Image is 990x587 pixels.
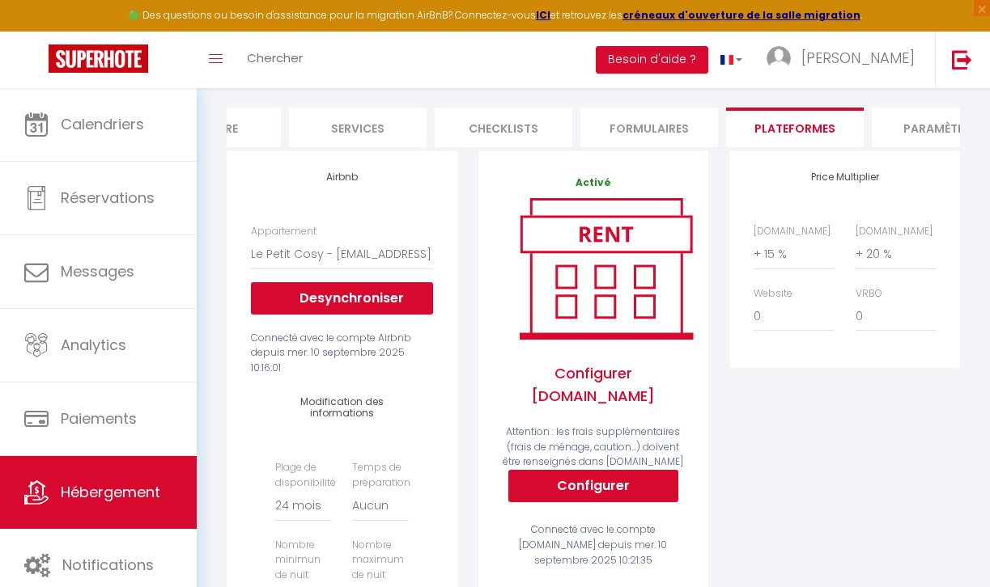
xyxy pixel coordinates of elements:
a: créneaux d'ouverture de la salle migration [622,8,860,22]
span: Notifications [62,555,154,575]
label: Temps de préparation [352,460,410,491]
a: ICI [536,8,550,22]
label: Website [754,286,792,302]
div: Connecté avec le compte [DOMAIN_NAME] depuis mer. 10 septembre 2025 10:21:35 [503,522,684,568]
li: Checklists [435,108,572,147]
h4: Airbnb [251,171,432,183]
label: Nombre maximum de nuit [352,538,408,584]
span: Hébergement [61,482,160,502]
label: VRBO [856,286,882,302]
span: Calendriers [61,114,144,134]
label: Plage de disponibilité [275,460,336,491]
img: Super Booking [49,44,148,73]
label: [DOMAIN_NAME] [754,224,831,239]
label: Appartement [251,224,317,239]
p: Activé [503,175,684,191]
h4: Modification des informations [275,396,408,420]
span: Attention : les frais supplémentaires (frais de ménage, caution...) doivent être renseignés dans ... [503,424,683,469]
label: [DOMAIN_NAME] [856,224,933,239]
li: Services [289,108,427,147]
span: Chercher [247,49,303,66]
img: logout [952,49,972,70]
span: Paiements [61,408,137,429]
a: Chercher [235,32,315,88]
label: Nombre minimun de nuit [275,538,331,584]
li: Plateformes [726,108,864,147]
li: Formulaires [580,108,718,147]
div: Connecté avec le compte Airbnb depuis mer. 10 septembre 2025 10:16:01 [251,331,432,377]
button: Ouvrir le widget de chat LiveChat [13,6,62,55]
span: [PERSON_NAME] [801,48,915,68]
h4: Price Multiplier [754,171,935,183]
img: ... [767,46,791,70]
span: Configurer [DOMAIN_NAME] [503,346,684,424]
span: Analytics [61,335,126,355]
span: Messages [61,261,134,281]
a: ... [PERSON_NAME] [754,32,935,88]
img: rent.png [503,191,709,346]
button: Desynchroniser [251,282,432,315]
button: Besoin d'aide ? [596,46,708,74]
span: Réservations [61,188,155,208]
button: Configurer [508,470,678,502]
